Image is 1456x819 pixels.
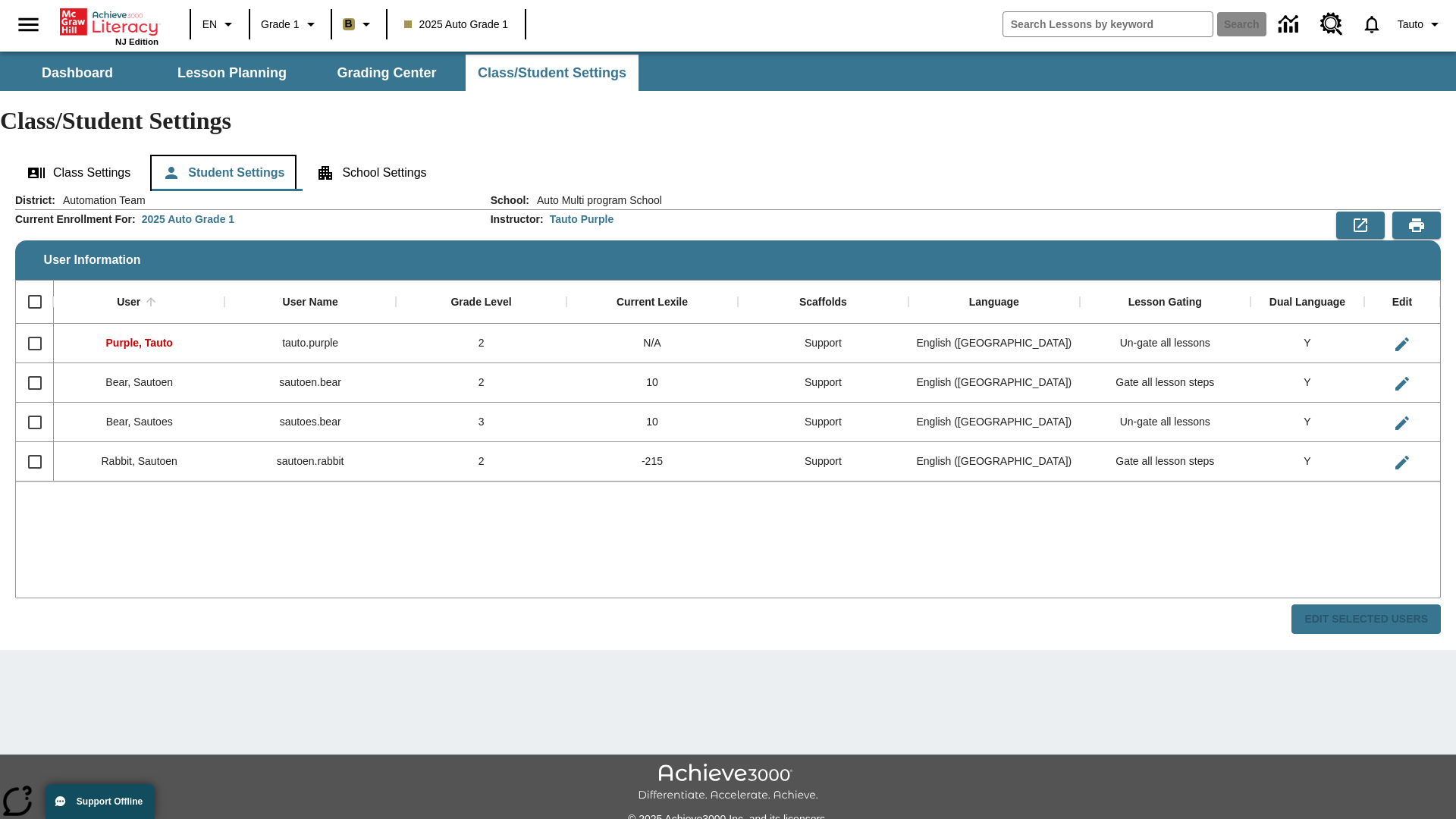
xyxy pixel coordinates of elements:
[15,194,55,207] h2: District :
[117,296,140,309] div: User
[1250,363,1364,403] div: Y
[1387,447,1417,478] button: Edit User
[908,442,1079,482] div: English (US)
[1080,363,1250,403] div: Gate all lesson steps
[177,64,287,82] span: Lesson Planning
[466,55,639,91] button: Class/Student Settings
[224,403,395,442] div: sautoes.bear
[1003,12,1213,36] input: search field
[1250,324,1364,363] div: Y
[196,11,244,38] button: Language: EN, Select a language
[738,363,908,403] div: Support
[337,11,381,38] button: Boost Class color is light brown. Change class color
[224,324,395,363] div: tauto.purple
[60,5,158,46] div: Home
[738,324,908,363] div: Support
[908,363,1079,403] div: English (US)
[202,17,217,33] span: EN
[738,403,908,442] div: Support
[106,337,173,349] span: Purple, Tauto
[1080,403,1250,442] div: Un-gate all lessons
[150,155,297,191] button: Student Settings
[1269,296,1345,309] div: Dual Language
[908,403,1079,442] div: English (US)
[478,64,626,82] span: Class/Student Settings
[908,324,1079,363] div: English (US)
[15,193,1441,635] div: User Information
[491,213,544,226] h2: Instructor :
[738,442,908,482] div: Support
[15,155,143,191] button: Class Settings
[102,455,177,467] span: Rabbit, Sautoen
[450,296,511,309] div: Grade Level
[15,213,136,226] h2: Current Enrollment For :
[311,55,463,91] button: Grading Center
[304,155,438,191] button: School Settings
[1250,403,1364,442] div: Y
[1311,4,1352,45] a: Resource Center, Will open in new tab
[566,324,737,363] div: N/A
[15,155,1441,191] div: Class/Student Settings
[224,363,395,403] div: sautoen.bear
[396,324,566,363] div: 2
[44,253,141,267] span: User Information
[105,376,173,388] span: Bear, Sautoen
[261,17,300,33] span: Grade 1
[969,296,1019,309] div: Language
[60,7,158,37] a: Home
[224,442,395,482] div: sautoen.rabbit
[1392,11,1450,38] button: Profile/Settings
[1250,442,1364,482] div: Y
[638,764,818,802] img: Achieve3000 Differentiate Accelerate Achieve
[1336,212,1385,239] button: Export to CSV
[1128,296,1202,309] div: Lesson Gating
[283,296,338,309] div: User Name
[566,403,737,442] div: 10
[566,363,737,403] div: 10
[255,11,326,38] button: Grade: Grade 1, Select a grade
[115,37,158,46] span: NJ Edition
[337,64,436,82] span: Grading Center
[550,212,614,227] div: Tauto Purple
[396,442,566,482] div: 2
[106,416,173,428] span: Bear, Sautoes
[2,55,153,91] button: Dashboard
[491,194,529,207] h2: School :
[404,17,509,33] span: 2025 Auto Grade 1
[1392,296,1412,309] div: Edit
[156,55,308,91] button: Lesson Planning
[529,193,662,208] span: Auto Multi program School
[142,212,234,227] div: 2025 Auto Grade 1
[1080,324,1250,363] div: Un-gate all lessons
[42,64,113,82] span: Dashboard
[77,796,143,807] span: Support Offline
[1269,4,1311,45] a: Data Center
[55,193,146,208] span: Automation Team
[1387,329,1417,359] button: Edit User
[1352,5,1392,44] a: Notifications
[1392,212,1441,239] button: Print Preview
[6,2,51,47] button: Open side menu
[396,403,566,442] div: 3
[1387,408,1417,438] button: Edit User
[396,363,566,403] div: 2
[1080,442,1250,482] div: Gate all lesson steps
[799,296,847,309] div: Scaffolds
[617,296,688,309] div: Current Lexile
[345,14,353,33] span: B
[45,784,155,819] button: Support Offline
[1398,17,1423,33] span: Tauto
[1387,369,1417,399] button: Edit User
[566,442,737,482] div: -215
